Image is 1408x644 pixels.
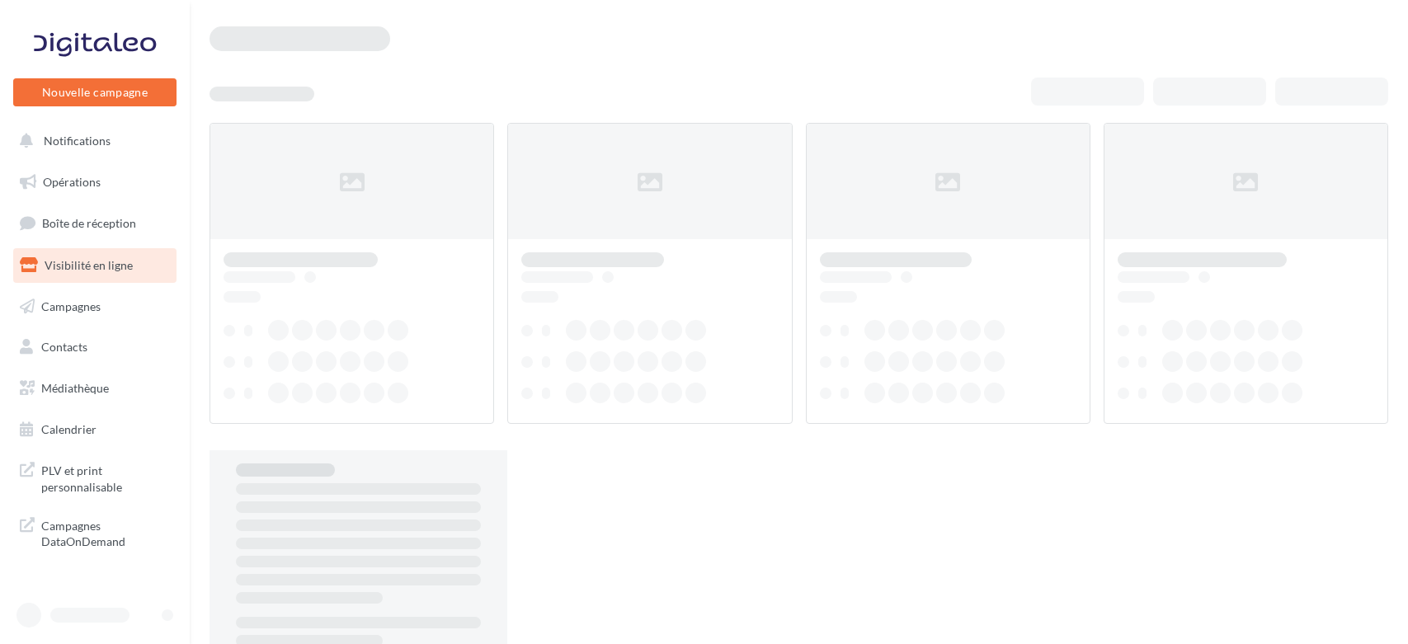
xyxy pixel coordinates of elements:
[10,165,180,200] a: Opérations
[41,422,97,436] span: Calendrier
[10,205,180,241] a: Boîte de réception
[10,124,173,158] button: Notifications
[41,515,170,550] span: Campagnes DataOnDemand
[42,216,136,230] span: Boîte de réception
[10,453,180,501] a: PLV et print personnalisable
[10,289,180,324] a: Campagnes
[10,508,180,557] a: Campagnes DataOnDemand
[41,381,109,395] span: Médiathèque
[13,78,177,106] button: Nouvelle campagne
[44,134,111,148] span: Notifications
[10,248,180,283] a: Visibilité en ligne
[10,371,180,406] a: Médiathèque
[10,412,180,447] a: Calendrier
[41,340,87,354] span: Contacts
[43,175,101,189] span: Opérations
[10,330,180,364] a: Contacts
[41,459,170,495] span: PLV et print personnalisable
[41,298,101,313] span: Campagnes
[45,258,133,272] span: Visibilité en ligne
